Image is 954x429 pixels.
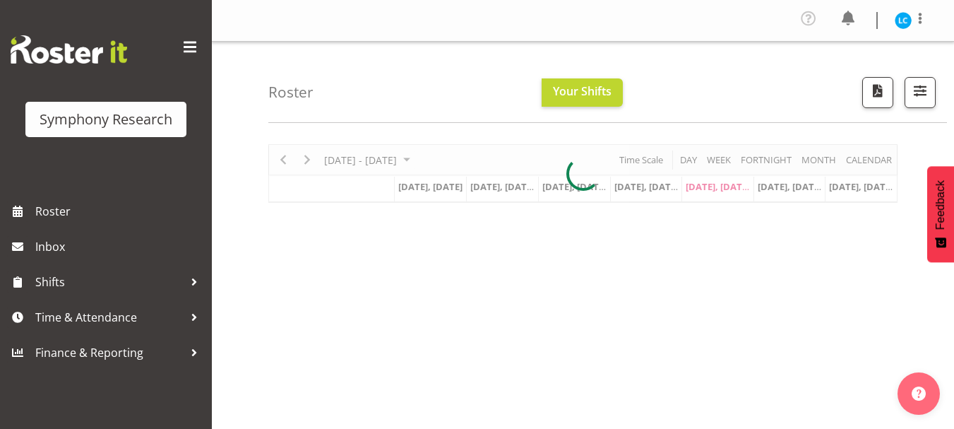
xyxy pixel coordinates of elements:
[912,387,926,401] img: help-xxl-2.png
[862,77,893,108] button: Download a PDF of the roster according to the set date range.
[35,342,184,363] span: Finance & Reporting
[35,236,205,257] span: Inbox
[268,84,314,100] h4: Roster
[905,77,936,108] button: Filter Shifts
[11,35,127,64] img: Rosterit website logo
[35,307,184,328] span: Time & Attendance
[895,12,912,29] img: lindsay-carroll-holland11869.jpg
[35,271,184,293] span: Shifts
[934,180,947,230] span: Feedback
[40,109,172,130] div: Symphony Research
[542,78,623,107] button: Your Shifts
[35,201,205,222] span: Roster
[927,166,954,262] button: Feedback - Show survey
[553,83,612,99] span: Your Shifts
